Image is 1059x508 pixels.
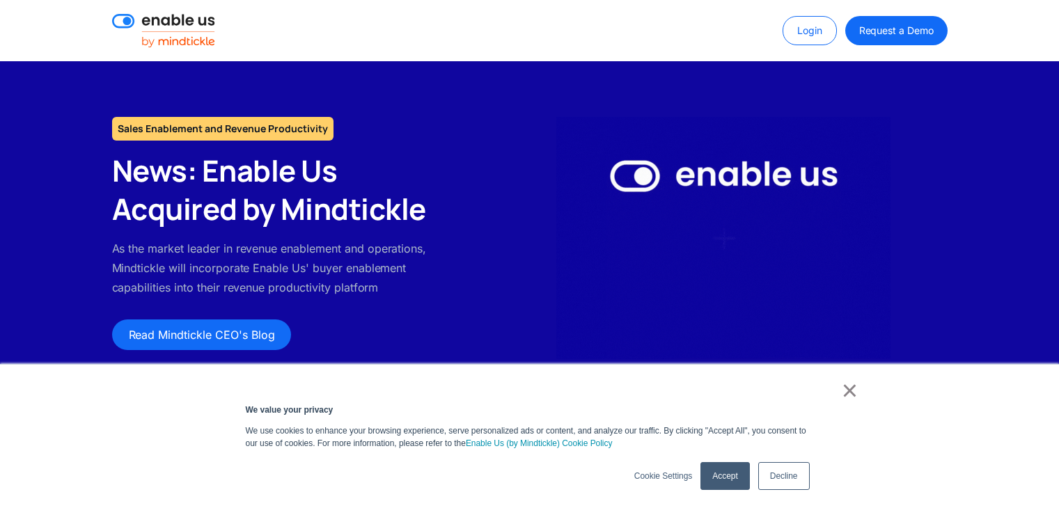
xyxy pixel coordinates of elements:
[112,319,292,350] a: Read Mindtickle CEO's Blog
[1045,494,1059,508] iframe: Qualified Messenger
[112,14,215,47] a: dofollow
[112,152,444,228] h2: News: Enable Us Acquired by Mindtickle
[466,437,613,450] a: Enable Us (by Mindtickle) Cookie Policy
[634,470,692,482] a: Cookie Settings
[758,462,810,490] a: Decline
[1003,61,1059,415] div: next slide
[112,117,334,141] h1: Sales Enablement and Revenue Productivity
[112,239,444,297] p: As the market leader in revenue enablement and operations, Mindtickle will incorporate Enable Us'...
[845,16,948,45] a: Request a Demo
[246,405,334,415] strong: We value your privacy
[842,384,858,397] a: ×
[246,424,814,450] p: We use cookies to enhance your browsing experience, serve personalized ads or content, and analyz...
[700,462,749,490] a: Accept
[783,16,837,45] a: Login
[556,117,891,359] img: Enable Us by Mindtickle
